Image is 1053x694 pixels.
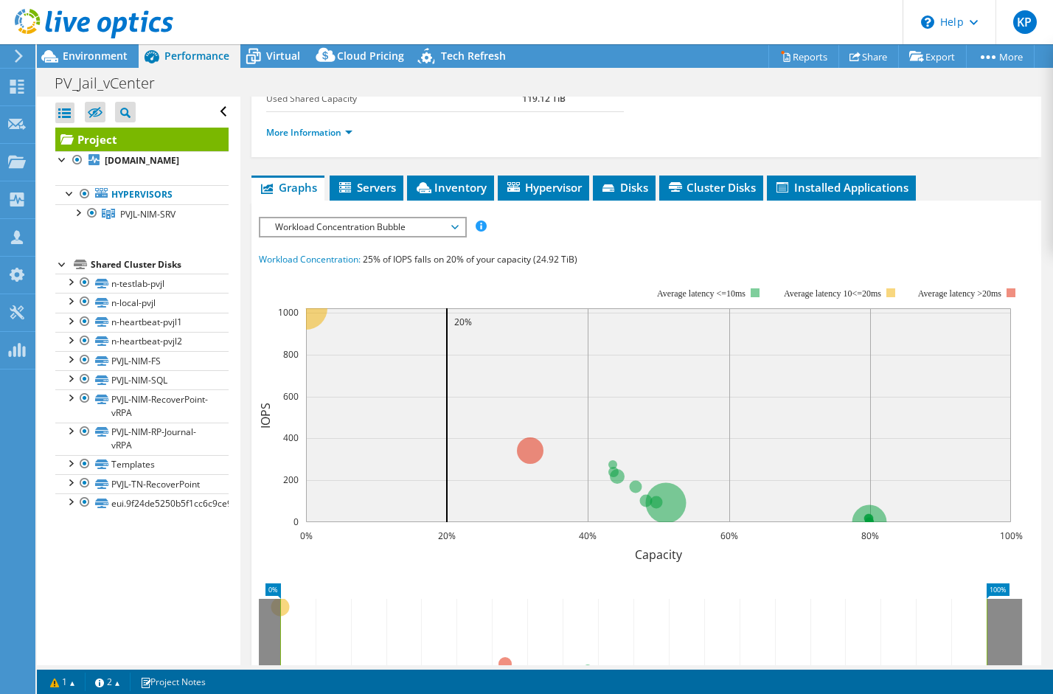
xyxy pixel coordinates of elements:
a: n-heartbeat-pvjl2 [55,332,229,351]
text: 800 [283,348,299,361]
a: Hypervisors [55,185,229,204]
a: PVJL-TN-RecoverPoint [55,474,229,493]
a: Project [55,128,229,151]
span: Disks [600,180,648,195]
svg: \n [921,15,934,29]
tspan: Average latency <=10ms [657,288,746,299]
span: Environment [63,49,128,63]
text: 1000 [278,306,299,319]
text: Capacity [635,546,683,563]
a: 2 [85,673,131,691]
a: n-heartbeat-pvjl1 [55,313,229,332]
text: 200 [283,473,299,486]
text: 80% [861,530,879,542]
a: Reports [768,45,839,68]
text: 400 [283,431,299,444]
span: Virtual [266,49,300,63]
a: PVJL-NIM-RP-Journal-vRPA [55,423,229,455]
a: PVJL-NIM-SRV [55,204,229,223]
text: 100% [999,530,1022,542]
span: Installed Applications [774,180,908,195]
label: Used Shared Capacity [266,91,522,106]
a: PVJL-NIM-SQL [55,370,229,389]
b: [DOMAIN_NAME] [105,154,179,167]
span: Workload Concentration: [259,253,361,266]
text: 0% [299,530,312,542]
tspan: Average latency 10<=20ms [784,288,881,299]
a: n-local-pvjl [55,293,229,312]
span: Cloud Pricing [337,49,404,63]
span: Cluster Disks [667,180,756,195]
a: Templates [55,455,229,474]
a: Share [838,45,899,68]
div: Shared Cluster Disks [91,256,229,274]
span: Graphs [259,180,317,195]
text: IOPS [257,402,274,428]
text: 0 [293,516,299,528]
span: Servers [337,180,396,195]
text: Average latency >20ms [917,288,1001,299]
a: [DOMAIN_NAME] [55,151,229,170]
span: Tech Refresh [441,49,506,63]
text: 40% [579,530,597,542]
a: n-testlab-pvjl [55,274,229,293]
a: More [966,45,1035,68]
a: Export [898,45,967,68]
a: Project Notes [130,673,216,691]
a: PVJL-NIM-FS [55,351,229,370]
a: 1 [40,673,86,691]
span: Hypervisor [505,180,582,195]
span: PVJL-NIM-SRV [120,208,175,221]
b: 119.12 TiB [522,92,566,105]
span: KP [1013,10,1037,34]
span: 25% of IOPS falls on 20% of your capacity (24.92 TiB) [363,253,577,266]
text: 20% [438,530,456,542]
span: Workload Concentration Bubble [268,218,457,236]
span: Performance [164,49,229,63]
text: 600 [283,390,299,403]
text: 60% [720,530,738,542]
a: PVJL-NIM-RecoverPoint-vRPA [55,389,229,422]
a: More Information [266,126,352,139]
h1: PV_Jail_vCenter [48,75,178,91]
text: 20% [454,316,472,328]
a: eui.9f24de5250b5f1cc6c9ce900fe9b3ac9 [55,493,229,513]
span: Inventory [414,180,487,195]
